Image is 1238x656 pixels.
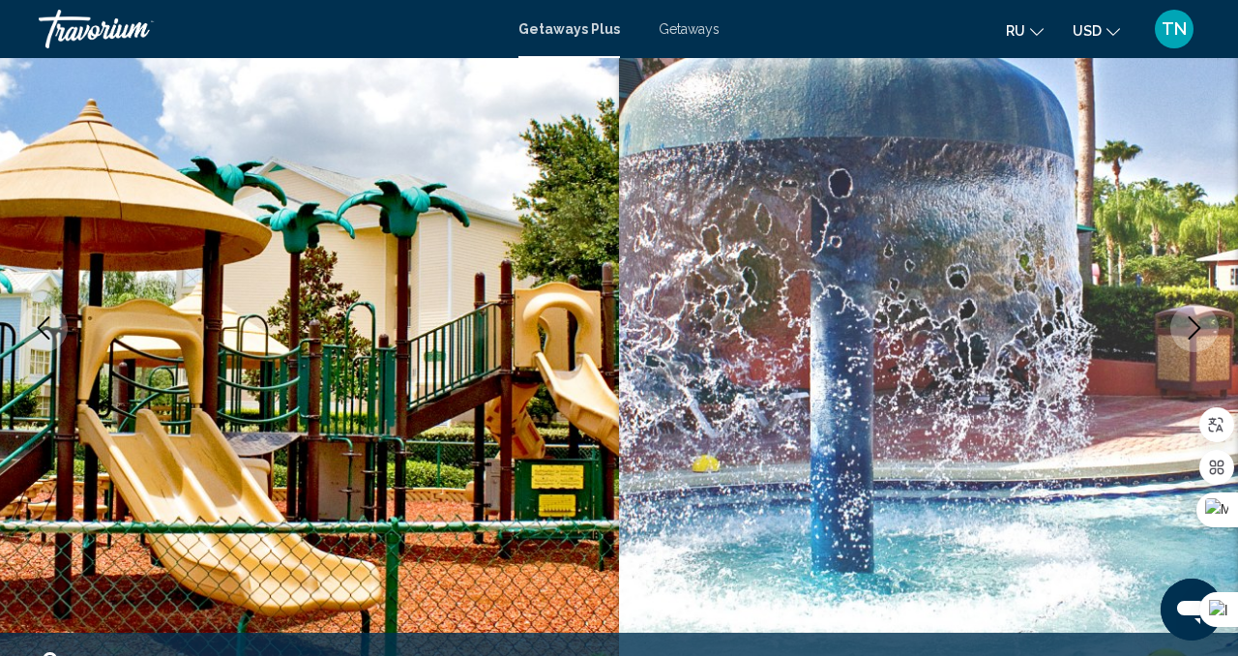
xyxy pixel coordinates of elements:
[1073,16,1120,45] button: Change currency
[1006,16,1044,45] button: Change language
[1006,23,1025,39] span: ru
[1170,304,1219,352] button: Next image
[39,10,499,48] a: Travorium
[19,304,68,352] button: Previous image
[1149,9,1199,49] button: User Menu
[659,21,720,37] a: Getaways
[1073,23,1102,39] span: USD
[518,21,620,37] a: Getaways Plus
[1161,579,1223,641] iframe: Button to launch messaging window
[1162,19,1187,39] span: TN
